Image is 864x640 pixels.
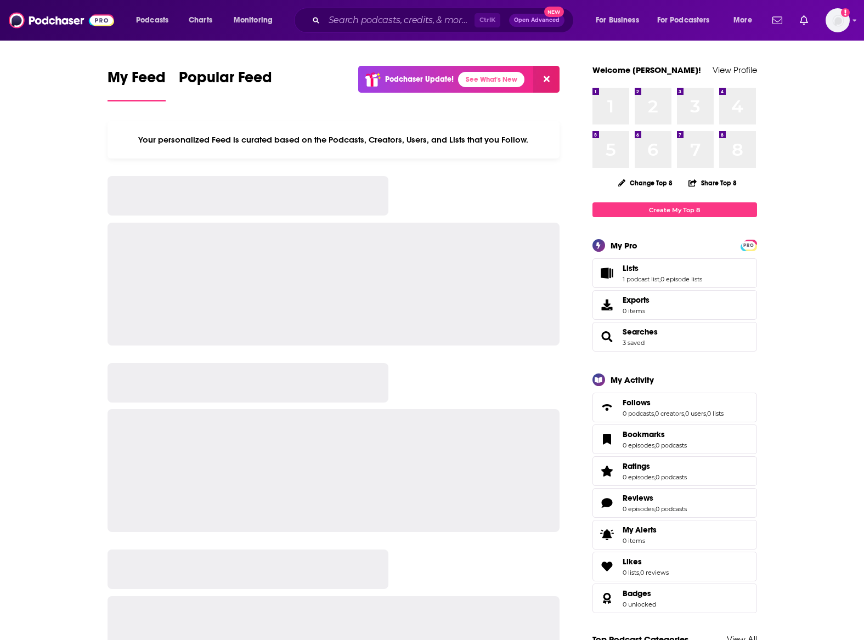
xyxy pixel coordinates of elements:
[179,68,272,93] span: Popular Feed
[623,263,639,273] span: Lists
[826,8,850,32] img: User Profile
[9,10,114,31] img: Podchaser - Follow, Share and Rate Podcasts
[612,176,680,190] button: Change Top 8
[108,121,560,158] div: Your personalized Feed is curated based on the Podcasts, Creators, Users, and Lists that you Follow.
[623,537,657,545] span: 0 items
[654,473,656,481] span: ,
[592,456,757,486] span: Ratings
[226,12,287,29] button: open menu
[234,13,273,28] span: Monitoring
[596,400,618,415] a: Follows
[623,493,653,503] span: Reviews
[136,13,168,28] span: Podcasts
[656,505,687,513] a: 0 podcasts
[623,441,654,449] a: 0 episodes
[592,584,757,613] span: Badges
[768,11,787,30] a: Show notifications dropdown
[657,13,710,28] span: For Podcasters
[596,297,618,313] span: Exports
[623,588,651,598] span: Badges
[655,410,684,417] a: 0 creators
[592,290,757,320] a: Exports
[656,473,687,481] a: 0 podcasts
[623,295,650,305] span: Exports
[592,488,757,518] span: Reviews
[596,495,618,511] a: Reviews
[623,327,658,337] a: Searches
[592,202,757,217] a: Create My Top 8
[742,241,755,250] span: PRO
[128,12,183,29] button: open menu
[623,493,687,503] a: Reviews
[623,473,654,481] a: 0 episodes
[623,263,702,273] a: Lists
[596,265,618,281] a: Lists
[623,557,669,567] a: Likes
[623,588,656,598] a: Badges
[592,552,757,581] span: Likes
[623,505,654,513] a: 0 episodes
[684,410,685,417] span: ,
[660,275,702,283] a: 0 episode lists
[639,569,640,576] span: ,
[826,8,850,32] button: Show profile menu
[623,569,639,576] a: 0 lists
[685,410,706,417] a: 0 users
[475,13,500,27] span: Ctrl K
[596,559,618,574] a: Likes
[324,12,475,29] input: Search podcasts, credits, & more...
[592,393,757,422] span: Follows
[509,14,564,27] button: Open AdvancedNew
[189,13,212,28] span: Charts
[592,258,757,288] span: Lists
[826,8,850,32] span: Logged in as anna.andree
[623,429,687,439] a: Bookmarks
[108,68,166,93] span: My Feed
[659,275,660,283] span: ,
[623,307,650,315] span: 0 items
[623,398,651,407] span: Follows
[596,432,618,447] a: Bookmarks
[596,329,618,344] a: Searches
[707,410,724,417] a: 0 lists
[726,12,766,29] button: open menu
[841,8,850,17] svg: Add a profile image
[623,525,657,535] span: My Alerts
[640,569,669,576] a: 0 reviews
[733,13,752,28] span: More
[742,241,755,249] a: PRO
[623,429,665,439] span: Bookmarks
[596,527,618,542] span: My Alerts
[458,72,524,87] a: See What's New
[688,172,737,194] button: Share Top 8
[706,410,707,417] span: ,
[623,398,724,407] a: Follows
[623,601,656,608] a: 0 unlocked
[596,463,618,479] a: Ratings
[795,11,812,30] a: Show notifications dropdown
[654,441,656,449] span: ,
[588,12,653,29] button: open menu
[654,505,656,513] span: ,
[304,8,584,33] div: Search podcasts, credits, & more...
[182,12,219,29] a: Charts
[592,322,757,352] span: Searches
[623,410,654,417] a: 0 podcasts
[611,375,654,385] div: My Activity
[713,65,757,75] a: View Profile
[592,520,757,550] a: My Alerts
[623,339,645,347] a: 3 saved
[654,410,655,417] span: ,
[611,240,637,251] div: My Pro
[592,424,757,454] span: Bookmarks
[108,68,166,101] a: My Feed
[623,275,659,283] a: 1 podcast list
[596,591,618,606] a: Badges
[623,461,687,471] a: Ratings
[179,68,272,101] a: Popular Feed
[596,13,639,28] span: For Business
